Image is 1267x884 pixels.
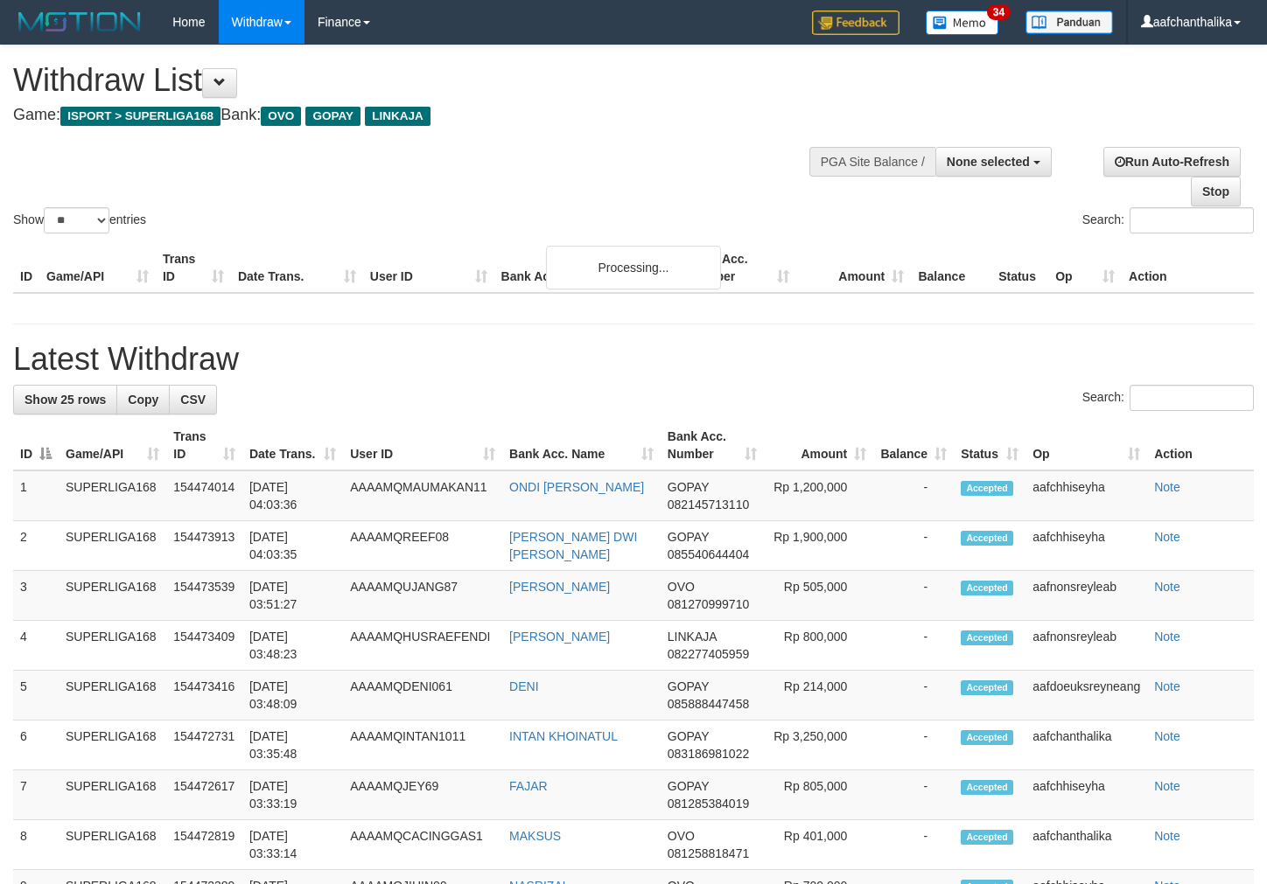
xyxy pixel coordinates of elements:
[796,243,911,293] th: Amount
[668,779,709,793] span: GOPAY
[166,470,242,521] td: 154474014
[682,243,796,293] th: Bank Acc. Number
[546,246,721,289] div: Processing...
[59,720,166,770] td: SUPERLIGA168
[873,671,954,720] td: -
[954,421,1025,470] th: Status: activate to sort column ascending
[343,421,502,470] th: User ID: activate to sort column ascending
[343,621,502,671] td: AAAAMQHUSRAEFENDI
[59,421,166,470] th: Game/API: activate to sort column ascending
[668,846,749,860] span: Copy 081258818471 to clipboard
[59,470,166,521] td: SUPERLIGA168
[911,243,991,293] th: Balance
[128,393,158,407] span: Copy
[1154,580,1180,594] a: Note
[509,829,561,843] a: MAKSUS
[24,393,106,407] span: Show 25 rows
[166,621,242,671] td: 154473409
[668,679,709,693] span: GOPAY
[961,780,1013,795] span: Accepted
[764,470,874,521] td: Rp 1,200,000
[809,147,935,177] div: PGA Site Balance /
[509,779,548,793] a: FAJAR
[926,10,999,35] img: Button%20Memo.svg
[1025,10,1113,34] img: panduan.png
[873,571,954,621] td: -
[13,571,59,621] td: 3
[764,671,874,720] td: Rp 214,000
[812,10,899,35] img: Feedback.jpg
[668,729,709,743] span: GOPAY
[1025,671,1147,720] td: aafdoeuksreyneang
[1103,147,1241,177] a: Run Auto-Refresh
[116,385,170,414] a: Copy
[764,621,874,671] td: Rp 800,000
[180,393,206,407] span: CSV
[509,729,618,743] a: INTAN KHOINATUL
[261,107,301,126] span: OVO
[343,671,502,720] td: AAAAMQDENI061
[166,421,242,470] th: Trans ID: activate to sort column ascending
[668,480,709,494] span: GOPAY
[1154,829,1180,843] a: Note
[166,820,242,870] td: 154472819
[509,679,538,693] a: DENI
[242,820,343,870] td: [DATE] 03:33:14
[764,720,874,770] td: Rp 3,250,000
[987,4,1011,20] span: 34
[1154,630,1180,644] a: Note
[343,521,502,571] td: AAAAMQREEF08
[668,630,717,644] span: LINKAJA
[961,630,1013,645] span: Accepted
[343,770,502,820] td: AAAAMQJEY69
[13,63,827,98] h1: Withdraw List
[873,820,954,870] td: -
[13,621,59,671] td: 4
[961,531,1013,546] span: Accepted
[343,571,502,621] td: AAAAMQUJANG87
[873,621,954,671] td: -
[873,470,954,521] td: -
[668,797,749,811] span: Copy 081285384019 to clipboard
[13,207,146,233] label: Show entries
[242,470,343,521] td: [DATE] 04:03:36
[1025,621,1147,671] td: aafnonsreyleab
[509,530,637,561] a: [PERSON_NAME] DWI [PERSON_NAME]
[1154,480,1180,494] a: Note
[59,820,166,870] td: SUPERLIGA168
[668,580,695,594] span: OVO
[668,647,749,661] span: Copy 082277405959 to clipboard
[13,521,59,571] td: 2
[1154,530,1180,544] a: Note
[44,207,109,233] select: Showentries
[873,421,954,470] th: Balance: activate to sort column ascending
[13,720,59,770] td: 6
[59,671,166,720] td: SUPERLIGA168
[13,470,59,521] td: 1
[668,547,749,561] span: Copy 085540644404 to clipboard
[242,521,343,571] td: [DATE] 04:03:35
[961,730,1013,745] span: Accepted
[1025,571,1147,621] td: aafnonsreyleab
[231,243,363,293] th: Date Trans.
[1048,243,1122,293] th: Op
[1025,421,1147,470] th: Op: activate to sort column ascending
[59,571,166,621] td: SUPERLIGA168
[242,720,343,770] td: [DATE] 03:35:48
[1122,243,1254,293] th: Action
[1082,207,1254,233] label: Search:
[166,521,242,571] td: 154473913
[764,770,874,820] td: Rp 805,000
[991,243,1048,293] th: Status
[13,385,117,414] a: Show 25 rows
[242,421,343,470] th: Date Trans.: activate to sort column ascending
[166,671,242,720] td: 154473416
[961,680,1013,695] span: Accepted
[343,470,502,521] td: AAAAMQMAUMAKAN11
[242,621,343,671] td: [DATE] 03:48:23
[502,421,661,470] th: Bank Acc. Name: activate to sort column ascending
[169,385,217,414] a: CSV
[13,107,827,124] h4: Game: Bank:
[764,571,874,621] td: Rp 505,000
[305,107,360,126] span: GOPAY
